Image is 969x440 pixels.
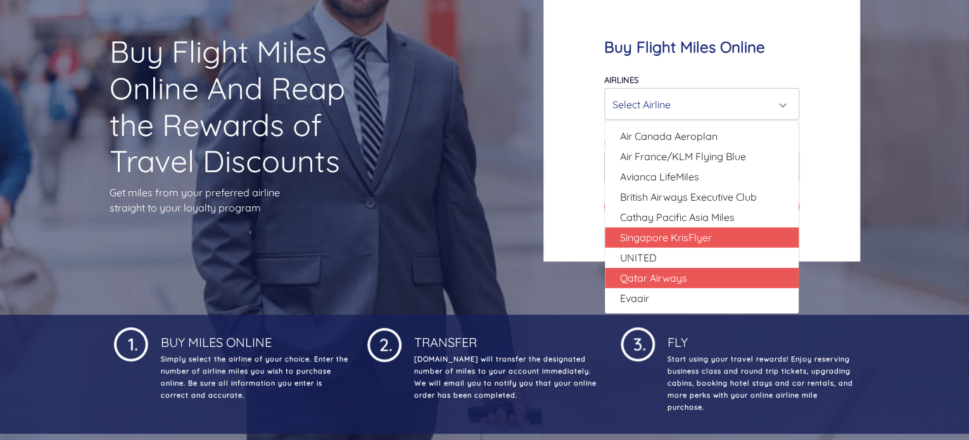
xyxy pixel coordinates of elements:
h4: Transfer [412,325,602,350]
span: Avianca LifeMiles [620,169,699,184]
span: UNITED [620,250,657,265]
span: Air France/KLM Flying Blue [620,149,746,164]
label: Airlines [604,75,638,85]
span: Singapore KrisFlyer [620,230,712,245]
h4: Fly [665,325,855,350]
p: Start using your travel rewards! Enjoy reserving business class and round trip tickets, upgrading... [665,353,855,413]
h4: Buy Miles Online [158,325,348,350]
span: Air Canada Aeroplan [620,129,718,144]
button: Select Airline [604,88,799,120]
p: Get miles from your preferred airline straight to your loyalty program [110,185,376,215]
span: Qatar Airways [620,270,687,286]
p: Simply select the airline of your choice. Enter the number of airline miles you wish to purchase ... [158,353,348,401]
span: British Airways Executive Club [620,189,757,204]
h1: Buy Flight Miles Online And Reap the Rewards of Travel Discounts [110,34,376,179]
h4: Buy Flight Miles Online [604,38,799,56]
span: Evaair [620,291,649,306]
img: 1 [367,325,402,362]
img: 1 [114,325,148,361]
img: 1 [621,325,655,361]
p: [DOMAIN_NAME] will transfer the designated number of miles to your account immediately. We will e... [412,353,602,401]
span: Cathay Pacific Asia Miles [620,210,735,225]
div: Select Airline [612,92,783,116]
